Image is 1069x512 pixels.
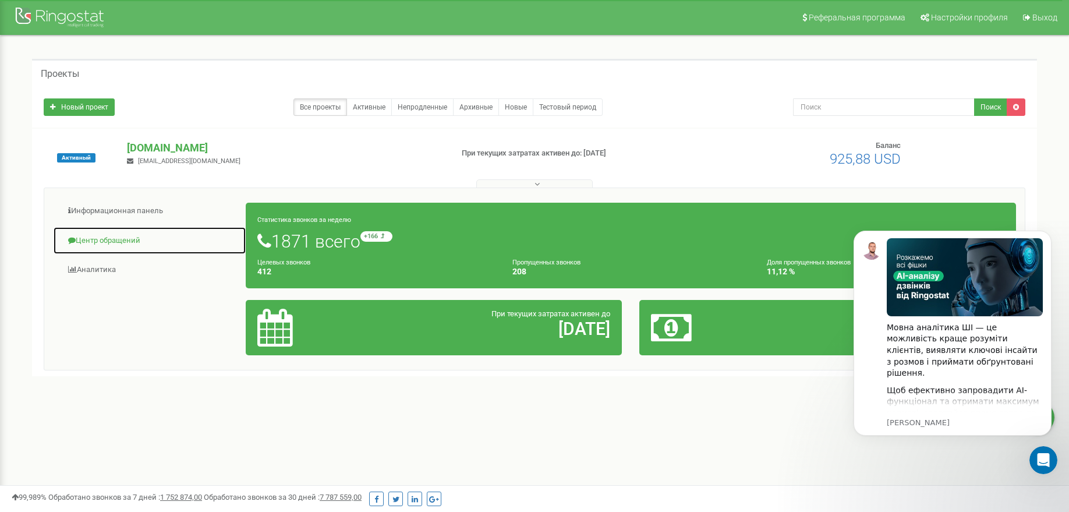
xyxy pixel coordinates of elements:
[767,259,851,266] small: Доля пропущенных звонков
[931,13,1008,22] span: Настройки профиля
[57,153,95,163] span: Активный
[391,98,454,116] a: Непродленные
[809,13,905,22] span: Реферальная программа
[974,98,1007,116] button: Поиск
[127,140,443,156] p: [DOMAIN_NAME]
[1029,446,1057,474] iframe: Intercom live chat
[381,319,610,338] h2: [DATE]
[293,98,347,116] a: Все проекты
[160,493,202,502] u: 1 752 874,00
[793,98,975,116] input: Поиск
[257,216,351,224] small: Статистика звонков за неделю
[53,256,246,284] a: Аналитика
[533,98,603,116] a: Тестовый период
[453,98,499,116] a: Архивные
[138,157,240,165] span: [EMAIL_ADDRESS][DOMAIN_NAME]
[830,151,901,167] span: 925,88 USD
[41,69,79,79] h5: Проекты
[512,259,580,266] small: Пропущенных звонков
[498,98,533,116] a: Новые
[53,197,246,225] a: Информационная панель
[836,213,1069,481] iframe: Intercom notifications повідомлення
[775,319,1004,338] h2: 925,88 $
[257,259,310,266] small: Целевых звонков
[360,231,392,242] small: +166
[462,148,694,159] p: При текущих затратах активен до: [DATE]
[257,231,1004,251] h1: 1871 всего
[767,267,1004,276] h4: 11,12 %
[44,98,115,116] a: Новый проект
[320,493,362,502] u: 7 787 559,00
[512,267,750,276] h4: 208
[257,267,495,276] h4: 412
[53,227,246,255] a: Центр обращений
[1032,13,1057,22] span: Выход
[491,309,610,318] span: При текущих затратах активен до
[204,493,362,502] span: Обработано звонков за 30 дней :
[876,141,901,150] span: Баланс
[346,98,392,116] a: Активные
[48,493,202,502] span: Обработано звонков за 7 дней :
[12,493,47,502] span: 99,989%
